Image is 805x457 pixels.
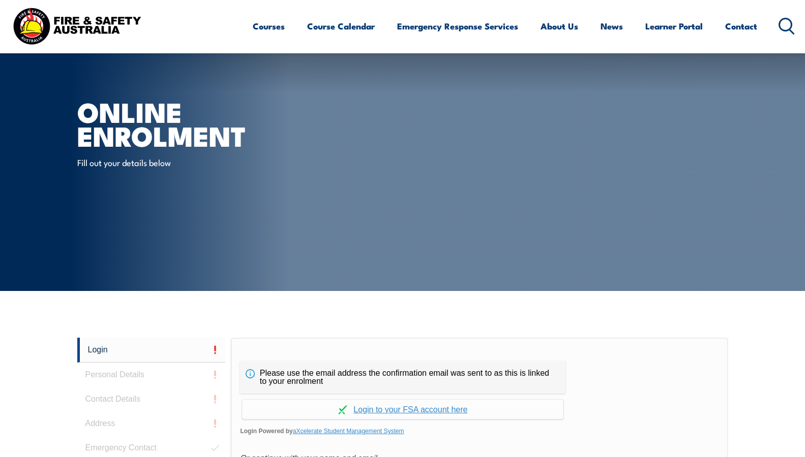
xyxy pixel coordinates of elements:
[77,156,263,168] p: Fill out your details below
[77,338,226,363] a: Login
[338,405,347,414] img: Log in withaxcelerate
[293,428,404,435] a: aXcelerate Student Management System
[397,13,518,40] a: Emergency Response Services
[307,13,375,40] a: Course Calendar
[725,13,757,40] a: Contact
[77,100,329,147] h1: Online Enrolment
[253,13,285,40] a: Courses
[240,361,565,394] div: Please use the email address the confirmation email was sent to as this is linked to your enrolment
[601,13,623,40] a: News
[645,13,703,40] a: Learner Portal
[240,423,719,439] span: Login Powered by
[541,13,578,40] a: About Us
